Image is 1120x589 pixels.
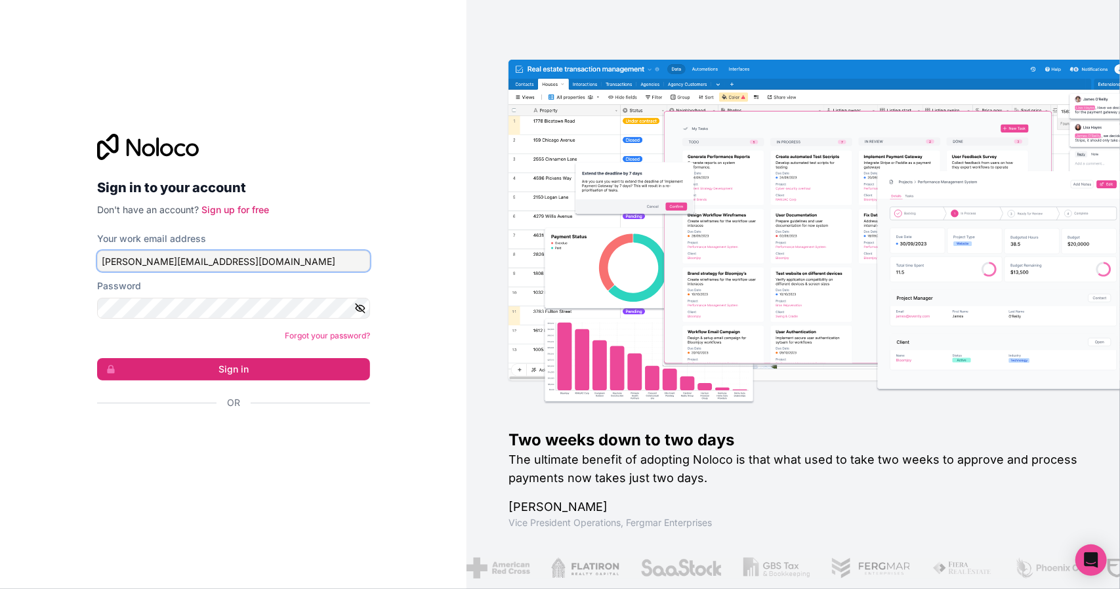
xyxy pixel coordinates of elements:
[97,204,199,215] span: Don't have an account?
[742,558,809,579] img: /assets/gbstax-C-GtDUiK.png
[508,516,1078,529] h1: Vice President Operations , Fergmar Enterprises
[550,558,618,579] img: /assets/flatiron-C8eUkumj.png
[97,279,141,293] label: Password
[508,430,1078,451] h1: Two weeks down to two days
[227,396,240,409] span: Or
[639,558,722,579] img: /assets/saastock-C6Zbiodz.png
[97,298,370,319] input: Password
[97,251,370,272] input: Email address
[931,558,993,579] img: /assets/fiera-fwj2N5v4.png
[1013,558,1084,579] img: /assets/phoenix-BREaitsQ.png
[91,424,366,453] iframe: Sign in with Google Button
[201,204,269,215] a: Sign up for free
[465,558,529,579] img: /assets/american-red-cross-BAupjrZR.png
[97,358,370,380] button: Sign in
[1075,544,1107,576] div: Open Intercom Messenger
[97,232,206,245] label: Your work email address
[97,176,370,199] h2: Sign in to your account
[830,558,910,579] img: /assets/fergmar-CudnrXN5.png
[508,451,1078,487] h2: The ultimate benefit of adopting Noloco is that what used to take two weeks to approve and proces...
[285,331,370,340] a: Forgot your password?
[508,498,1078,516] h1: [PERSON_NAME]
